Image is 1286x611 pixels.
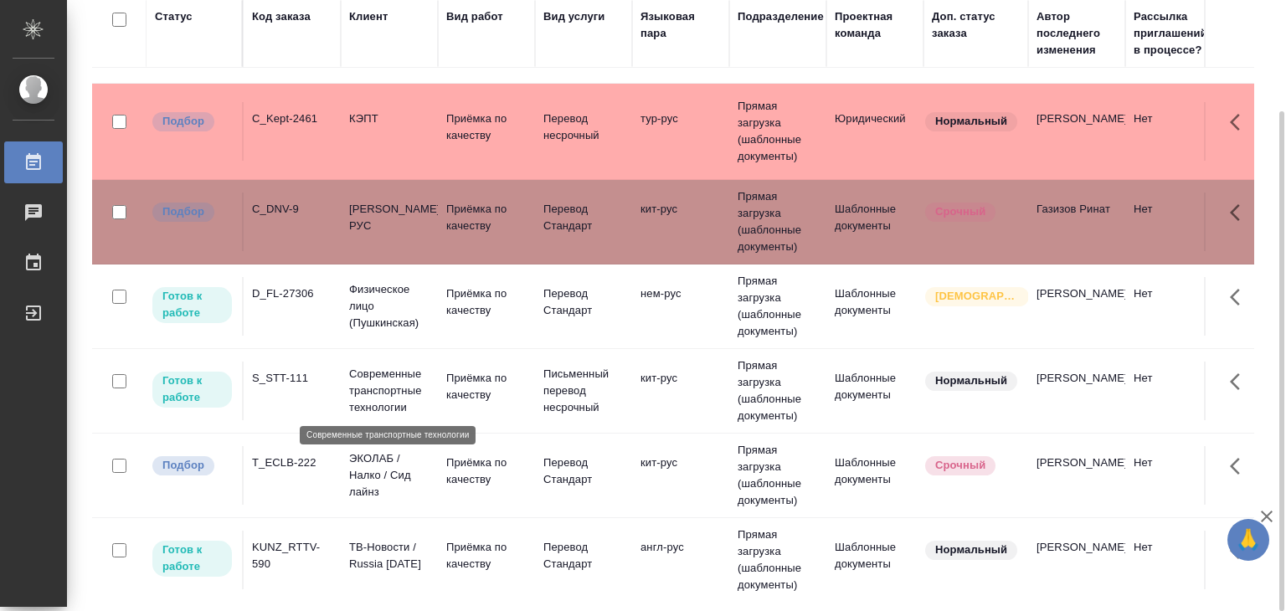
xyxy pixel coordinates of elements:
[155,8,193,25] div: Статус
[349,201,430,234] p: [PERSON_NAME] РУС
[162,203,204,220] p: Подбор
[349,110,430,127] p: КЭПТ
[1028,531,1125,589] td: [PERSON_NAME]
[1028,362,1125,420] td: [PERSON_NAME]
[1220,102,1260,142] button: Здесь прячутся важные кнопки
[632,446,729,505] td: кит-рус
[543,201,624,234] p: Перевод Стандарт
[446,8,503,25] div: Вид работ
[729,90,826,173] td: Прямая загрузка (шаблонные документы)
[1234,522,1263,557] span: 🙏
[1125,446,1222,505] td: Нет
[543,454,624,488] p: Перевод Стандарт
[1227,519,1269,561] button: 🙏
[151,454,234,477] div: Можно подбирать исполнителей
[446,454,527,488] p: Приёмка по качеству
[1028,446,1125,505] td: [PERSON_NAME]
[935,542,1007,558] p: Нормальный
[738,8,824,25] div: Подразделение
[349,8,388,25] div: Клиент
[252,539,332,572] div: KUNZ_RTTV-590
[1220,277,1260,317] button: Здесь прячутся важные кнопки
[162,113,204,130] p: Подбор
[1037,8,1117,59] div: Автор последнего изменения
[446,110,527,144] p: Приёмка по качеству
[252,110,332,127] div: C_Kept-2461
[640,8,721,42] div: Языковая пара
[252,454,332,471] div: T_ECLB-222
[729,434,826,517] td: Прямая загрузка (шаблонные документы)
[632,277,729,336] td: нем-рус
[151,201,234,223] div: Можно подбирать исполнителей
[826,446,923,505] td: Шаблонные документы
[151,370,234,409] div: Исполнитель может приступить к работе
[729,518,826,602] td: Прямая загрузка (шаблонные документы)
[935,457,985,474] p: Срочный
[349,281,430,331] p: Физическое лицо (Пушкинская)
[1220,362,1260,402] button: Здесь прячутся важные кнопки
[1028,102,1125,161] td: [PERSON_NAME]
[1220,531,1260,571] button: Здесь прячутся важные кнопки
[543,285,624,319] p: Перевод Стандарт
[252,285,332,302] div: D_FL-27306
[729,264,826,348] td: Прямая загрузка (шаблонные документы)
[1125,277,1222,336] td: Нет
[162,542,222,575] p: Готов к работе
[151,539,234,578] div: Исполнитель может приступить к работе
[1220,193,1260,233] button: Здесь прячутся важные кнопки
[729,180,826,264] td: Прямая загрузка (шаблонные документы)
[446,370,527,403] p: Приёмка по качеству
[1134,8,1214,59] div: Рассылка приглашений в процессе?
[151,285,234,325] div: Исполнитель может приступить к работе
[1028,193,1125,251] td: Газизов Ринат
[446,285,527,319] p: Приёмка по качеству
[1220,446,1260,486] button: Здесь прячутся важные кнопки
[932,8,1020,42] div: Доп. статус заказа
[826,193,923,251] td: Шаблонные документы
[935,288,1019,305] p: [DEMOGRAPHIC_DATA]
[935,203,985,220] p: Срочный
[543,366,624,416] p: Письменный перевод несрочный
[349,366,430,416] p: Современные транспортные технологии
[632,362,729,420] td: кит-рус
[826,277,923,336] td: Шаблонные документы
[1125,193,1222,251] td: Нет
[935,113,1007,130] p: Нормальный
[349,450,430,501] p: ЭКОЛАБ / Налко / Сид лайнз
[151,110,234,133] div: Можно подбирать исполнителей
[826,531,923,589] td: Шаблонные документы
[446,539,527,572] p: Приёмка по качеству
[162,457,204,474] p: Подбор
[543,8,605,25] div: Вид услуги
[1125,102,1222,161] td: Нет
[632,193,729,251] td: кит-рус
[729,349,826,433] td: Прямая загрузка (шаблонные документы)
[835,8,915,42] div: Проектная команда
[826,102,923,161] td: Юридический
[632,102,729,161] td: тур-рус
[162,288,222,321] p: Готов к работе
[543,110,624,144] p: Перевод несрочный
[826,362,923,420] td: Шаблонные документы
[1125,362,1222,420] td: Нет
[543,539,624,572] p: Перевод Стандарт
[446,201,527,234] p: Приёмка по качеству
[252,8,311,25] div: Код заказа
[252,370,332,387] div: S_STT-111
[935,372,1007,389] p: Нормальный
[162,372,222,406] p: Готов к работе
[632,531,729,589] td: англ-рус
[1125,531,1222,589] td: Нет
[349,539,430,572] p: ТВ-Новости / Russia [DATE]
[252,201,332,218] div: C_DNV-9
[1028,277,1125,336] td: [PERSON_NAME]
